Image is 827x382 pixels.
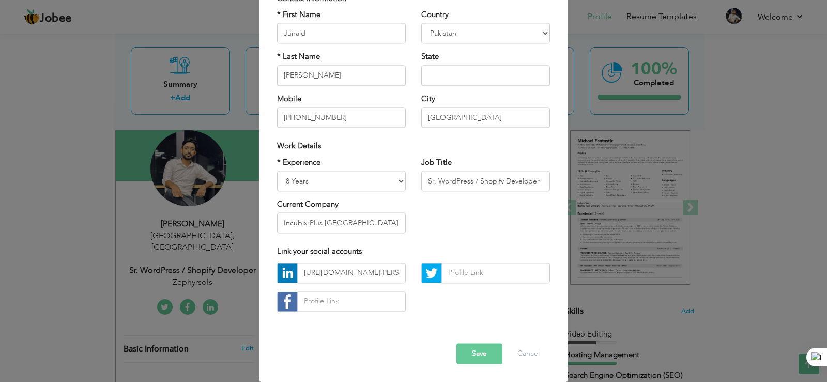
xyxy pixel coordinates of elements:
[278,292,297,311] img: facebook
[421,9,449,20] label: Country
[277,247,362,257] span: Link your social accounts
[277,157,320,168] label: * Experience
[297,291,406,312] input: Profile Link
[421,157,452,168] label: Job Title
[456,343,502,364] button: Save
[421,94,435,104] label: City
[277,9,320,20] label: * First Name
[421,52,439,63] label: State
[277,52,320,63] label: * Last Name
[441,263,550,283] input: Profile Link
[507,343,550,364] button: Cancel
[422,263,441,283] img: Twitter
[277,141,321,151] span: Work Details
[277,199,339,210] label: Current Company
[297,263,406,283] input: Profile Link
[278,263,297,283] img: linkedin
[277,94,301,104] label: Mobile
